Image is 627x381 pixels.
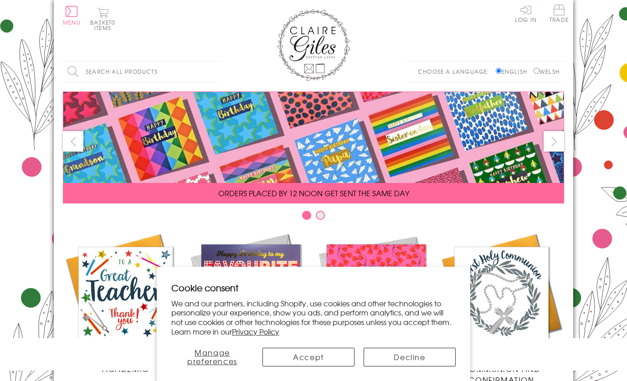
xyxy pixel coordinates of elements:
a: Trade [550,5,569,24]
a: Log In [515,5,537,22]
a: Birthdays [313,231,439,374]
button: Carousel Page 2 [316,211,325,220]
span: ORDERS PLACED BY 12 NOON GET SENT THE SAME DAY [218,188,409,198]
p: Choose a language: [418,67,494,76]
span: Trade [550,5,569,22]
span: Manage preferences [187,347,237,366]
label: Welsh [534,67,560,76]
button: Decline [364,348,456,366]
button: next [544,131,564,152]
div: Carousel Pagination [63,210,564,224]
button: prev [63,131,83,152]
input: English [496,68,502,74]
span: Menu [63,18,81,26]
button: Basket0 items [90,7,115,30]
p: We and our partners, including Shopify, use cookies and other technologies to personalize your ex... [171,299,456,336]
button: Accept [262,348,355,366]
input: Search all products [63,61,222,82]
a: Academic [63,231,188,374]
a: New Releases [188,231,313,374]
img: Claire Giles Greetings Cards [277,9,350,81]
button: Manage preferences [171,348,253,366]
input: Search [213,61,222,82]
button: Menu [63,6,81,25]
label: English [496,67,532,76]
a: Privacy Policy [232,326,279,337]
span: 0 items [94,18,115,32]
button: Carousel Page 1 (Current Slide) [302,211,311,220]
h2: Cookie consent [171,281,456,294]
input: Welsh [534,68,540,74]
